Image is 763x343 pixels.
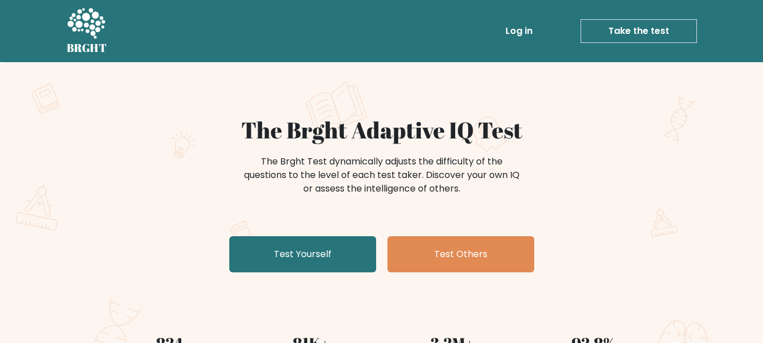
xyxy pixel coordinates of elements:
[241,155,523,196] div: The Brght Test dynamically adjusts the difficulty of the questions to the level of each test take...
[387,236,534,272] a: Test Others
[106,116,657,144] h1: The Brght Adaptive IQ Test
[67,5,107,58] a: BRGHT
[67,41,107,55] h5: BRGHT
[501,20,537,42] a: Log in
[581,19,697,43] a: Take the test
[229,236,376,272] a: Test Yourself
